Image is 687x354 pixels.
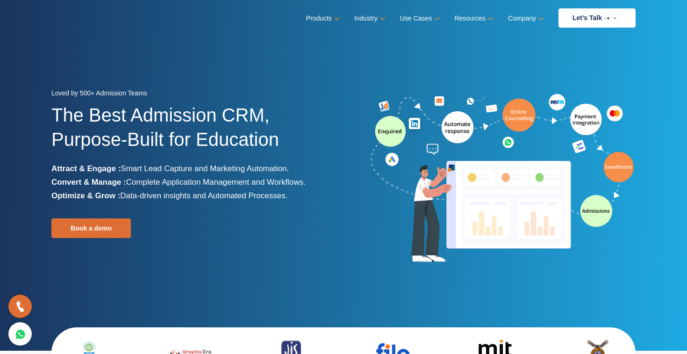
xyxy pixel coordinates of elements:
span: Smart Lead Capture and Marketing Automation. [121,164,289,173]
img: admission-software-home-page-header [369,92,636,266]
h1: The Best Admission CRM, Purpose-Built for Education [51,103,336,162]
span: Data-driven insights and Automated Processes. [120,191,287,200]
b: Convert & Manage : [51,178,126,187]
span: Complete Application Management and Workflows. [126,178,306,187]
a: Industry [354,12,384,25]
b: Optimize & Grow : [51,191,120,200]
div: Loved by 500+ Admission Teams [51,87,336,103]
a: Resources [454,12,492,25]
b: Attract & Engage : [51,164,121,173]
a: Company [508,12,542,25]
a: Book a demo [51,218,131,238]
a: Let’s Talk [558,8,636,28]
a: Use Cases [400,12,438,25]
a: Products [306,12,338,25]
